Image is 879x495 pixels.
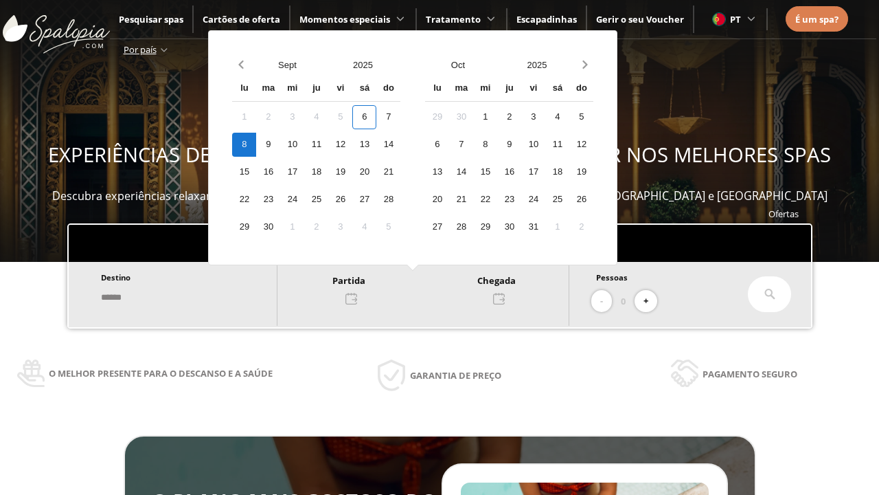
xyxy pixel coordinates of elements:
[52,188,827,203] span: Descubra experiências relaxantes, desfrute e ofereça momentos de bem-estar em mais de 400 spas em...
[119,13,183,25] a: Pesquisar spas
[521,105,545,129] div: 3
[256,215,280,239] div: 30
[352,160,376,184] div: 20
[376,188,400,212] div: 28
[576,53,593,77] button: Next month
[521,77,545,101] div: vi
[545,133,569,157] div: 11
[425,77,593,239] div: Calendar wrapper
[232,188,256,212] div: 22
[203,13,280,25] a: Cartões de oferta
[569,160,593,184] div: 19
[280,215,304,239] div: 1
[425,188,449,212] div: 20
[516,13,577,25] a: Escapadinhas
[376,215,400,239] div: 5
[545,160,569,184] div: 18
[497,53,576,77] button: Open years overlay
[521,188,545,212] div: 24
[473,160,497,184] div: 15
[591,290,612,313] button: -
[48,141,831,168] span: EXPERIÊNCIAS DE BEM-ESTAR PARA OFERECER E APROVEITAR NOS MELHORES SPAS
[304,133,328,157] div: 11
[124,43,157,56] span: Por país
[418,53,497,77] button: Open months overlay
[795,12,838,27] a: É um spa?
[328,77,352,101] div: vi
[328,215,352,239] div: 3
[49,366,273,381] span: O melhor presente para o descanso e a saúde
[352,215,376,239] div: 4
[497,105,521,129] div: 2
[569,77,593,101] div: do
[768,208,799,220] a: Ofertas
[410,368,501,383] span: Garantia de preço
[497,215,521,239] div: 30
[352,105,376,129] div: 6
[304,160,328,184] div: 18
[352,188,376,212] div: 27
[256,188,280,212] div: 23
[473,215,497,239] div: 29
[473,188,497,212] div: 22
[545,105,569,129] div: 4
[304,77,328,101] div: ju
[328,133,352,157] div: 12
[795,13,838,25] span: É um spa?
[304,105,328,129] div: 4
[497,160,521,184] div: 16
[497,77,521,101] div: ju
[521,160,545,184] div: 17
[328,188,352,212] div: 26
[280,77,304,101] div: mi
[376,105,400,129] div: 7
[256,133,280,157] div: 9
[101,272,130,283] span: Destino
[232,215,256,239] div: 29
[449,105,473,129] div: 30
[232,160,256,184] div: 15
[473,105,497,129] div: 1
[449,160,473,184] div: 14
[449,188,473,212] div: 21
[425,77,449,101] div: lu
[352,133,376,157] div: 13
[328,160,352,184] div: 19
[635,290,657,313] button: +
[545,215,569,239] div: 1
[232,53,249,77] button: Previous month
[232,133,256,157] div: 8
[449,133,473,157] div: 7
[328,105,352,129] div: 5
[280,105,304,129] div: 3
[232,77,256,101] div: lu
[280,133,304,157] div: 10
[256,77,280,101] div: ma
[376,77,400,101] div: do
[449,77,473,101] div: ma
[569,133,593,157] div: 12
[497,133,521,157] div: 9
[703,366,797,382] span: Pagamento seguro
[596,13,684,25] a: Gerir o seu Voucher
[621,294,626,309] span: 0
[376,133,400,157] div: 14
[569,188,593,212] div: 26
[232,105,400,239] div: Calendar days
[256,105,280,129] div: 2
[425,105,593,239] div: Calendar days
[497,188,521,212] div: 23
[473,133,497,157] div: 8
[425,215,449,239] div: 27
[232,77,400,239] div: Calendar wrapper
[569,105,593,129] div: 5
[545,77,569,101] div: sá
[304,215,328,239] div: 2
[521,133,545,157] div: 10
[425,105,449,129] div: 29
[376,160,400,184] div: 21
[449,215,473,239] div: 28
